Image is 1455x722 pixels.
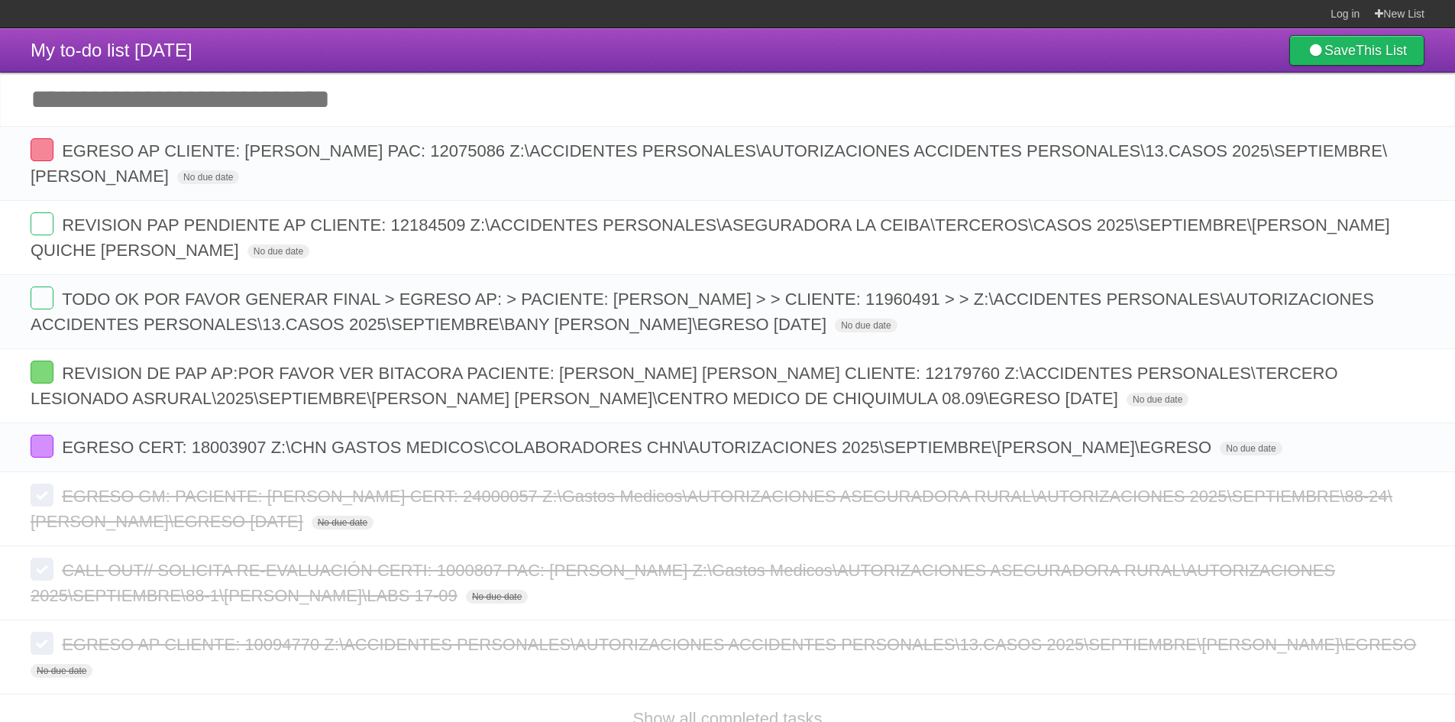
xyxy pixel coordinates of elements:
label: Done [31,287,53,309]
label: Done [31,632,53,655]
span: REVISION DE PAP AP:POR FAVOR VER BITACORA PACIENTE: [PERSON_NAME] [PERSON_NAME] CLIENTE: 12179760... [31,364,1338,408]
span: No due date [1127,393,1188,406]
span: TODO OK POR FAVOR GENERAR FINAL > EGRESO AP: > PACIENTE: [PERSON_NAME] > > CLIENTE: 11960491 > > ... [31,290,1374,334]
label: Done [31,138,53,161]
label: Done [31,361,53,384]
span: REVISION PAP PENDIENTE AP CLIENTE: 12184509 Z:\ACCIDENTES PERSONALES\ASEGURADORA LA CEIBA\TERCERO... [31,215,1390,260]
span: No due date [31,664,92,678]
span: No due date [247,244,309,258]
span: No due date [177,170,239,184]
label: Done [31,212,53,235]
a: SaveThis List [1289,35,1424,66]
span: EGRESO AP CLIENTE: [PERSON_NAME] PAC: 12075086 Z:\ACCIDENTES PERSONALES\AUTORIZACIONES ACCIDENTES... [31,141,1387,186]
span: No due date [312,516,373,529]
span: My to-do list [DATE] [31,40,192,60]
span: CALL OUT// SOLICITA RE-EVALUACIÓN CERTI: 1000807 PAC: [PERSON_NAME] Z:\Gastos Medicos\AUTORIZACIO... [31,561,1335,605]
span: No due date [835,319,897,332]
label: Done [31,558,53,581]
span: EGRESO AP CLIENTE: 10094770 Z:\ACCIDENTES PERSONALES\AUTORIZACIONES ACCIDENTES PERSONALES\13.CASO... [62,635,1420,654]
span: No due date [466,590,528,604]
label: Done [31,435,53,458]
label: Done [31,484,53,507]
b: This List [1356,43,1407,58]
span: EGRESO CERT: 18003907 Z:\CHN GASTOS MEDICOS\COLABORADORES CHN\AUTORIZACIONES 2025\SEPTIEMBRE\[PER... [62,438,1215,457]
span: No due date [1220,442,1282,455]
span: EGRESO GM: PACIENTE: [PERSON_NAME] CERT: 24000057 Z:\Gastos Medicos\AUTORIZACIONES ASEGURADORA RU... [31,487,1392,531]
